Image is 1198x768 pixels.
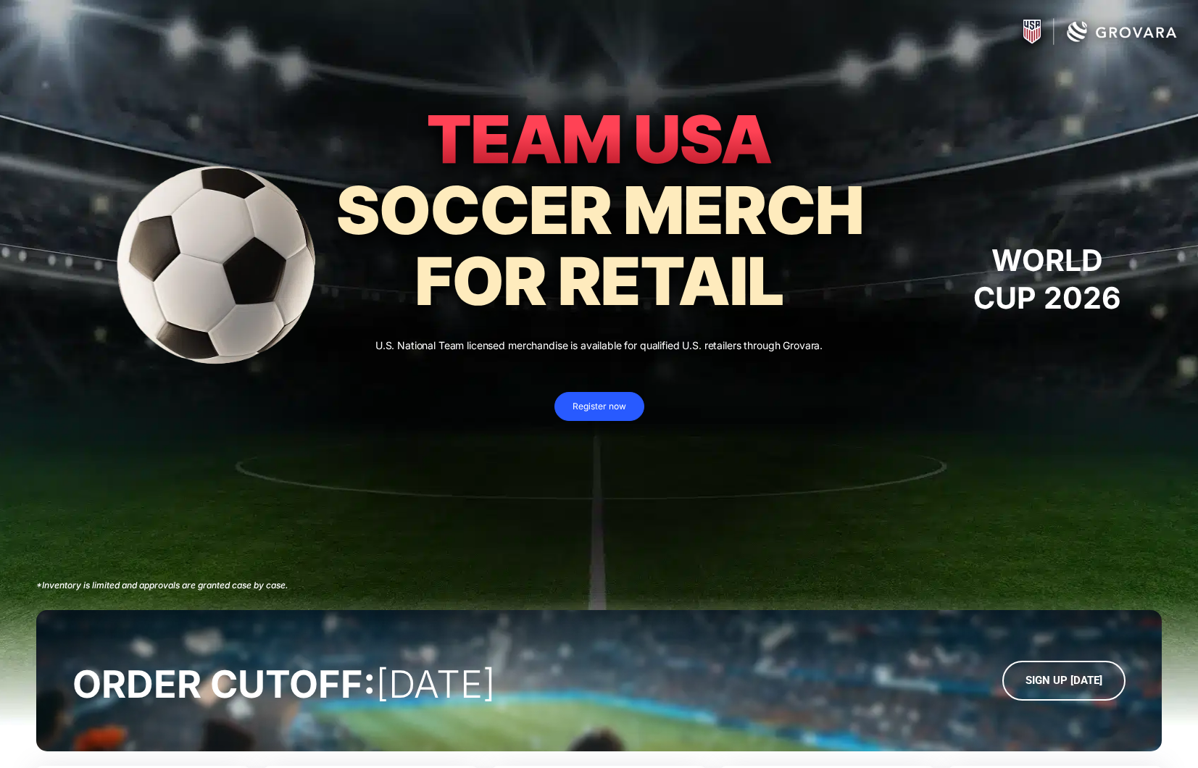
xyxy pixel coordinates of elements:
[554,392,644,421] a: Register now
[1026,675,1102,686] span: Sign up [DATE]
[1002,661,1126,701] a: Sign up [DATE]
[72,661,375,707] strong: ORDER CUTOFF:
[36,575,1162,596] h5: *Inventory is limited and approvals are granted case by case.
[14,335,1184,356] p: U.S. National Team licensed merchandise is available for qualified U.S. retailers through Grovara.
[573,401,626,412] span: Register now
[72,661,496,708] h3: [DATE]
[957,241,1138,317] h2: WORLD CUP 2026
